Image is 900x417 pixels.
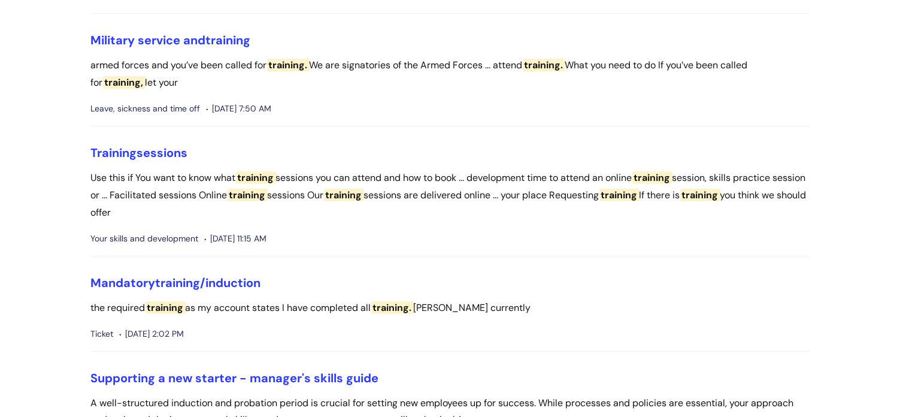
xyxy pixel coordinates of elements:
a: Military service andtraining [91,32,251,48]
span: training [228,189,268,201]
span: [DATE] 2:02 PM [120,327,184,342]
p: armed forces and you’ve been called for We are signatories of the Armed Forces ... attend What yo... [91,57,810,92]
span: Training [91,145,137,161]
a: Mandatorytraining/induction [91,275,261,291]
span: training. [371,301,414,314]
span: [DATE] 11:15 AM [205,231,267,246]
a: Supporting a new starter - manager's skills guide [91,370,379,386]
span: training [632,171,672,184]
span: training [680,189,720,201]
span: [DATE] 7:50 AM [207,101,272,116]
span: training [236,171,276,184]
span: training [599,189,640,201]
p: the required as my account states I have completed all [PERSON_NAME] currently [91,300,810,317]
span: training/induction [156,275,261,291]
span: Leave, sickness and time off [91,101,201,116]
a: Trainingsessions [91,145,188,161]
span: Ticket [91,327,114,342]
span: training [206,32,251,48]
span: training [146,301,186,314]
span: training. [267,59,310,71]
span: training, [103,76,146,89]
p: Use this if You want to know what sessions you can attend and how to book ... development time to... [91,170,810,221]
span: training [324,189,364,201]
span: training. [523,59,565,71]
span: Your skills and development [91,231,199,246]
